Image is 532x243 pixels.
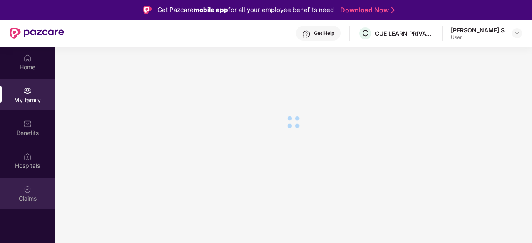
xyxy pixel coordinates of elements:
[340,6,392,15] a: Download Now
[391,6,395,15] img: Stroke
[451,26,505,34] div: [PERSON_NAME] S
[514,30,520,37] img: svg+xml;base64,PHN2ZyBpZD0iRHJvcGRvd24tMzJ4MzIiIHhtbG5zPSJodHRwOi8vd3d3LnczLm9yZy8yMDAwL3N2ZyIgd2...
[302,30,311,38] img: svg+xml;base64,PHN2ZyBpZD0iSGVscC0zMngzMiIgeG1sbnM9Imh0dHA6Ly93d3cudzMub3JnLzIwMDAvc3ZnIiB3aWR0aD...
[375,29,433,37] div: CUE LEARN PRIVATE LIMITED
[23,185,32,194] img: svg+xml;base64,PHN2ZyBpZD0iQ2xhaW0iIHhtbG5zPSJodHRwOi8vd3d3LnczLm9yZy8yMDAwL3N2ZyIgd2lkdGg9IjIwIi...
[194,6,228,14] strong: mobile app
[23,152,32,161] img: svg+xml;base64,PHN2ZyBpZD0iSG9zcGl0YWxzIiB4bWxucz0iaHR0cDovL3d3dy53My5vcmcvMjAwMC9zdmciIHdpZHRoPS...
[314,30,334,37] div: Get Help
[23,87,32,95] img: svg+xml;base64,PHN2ZyB3aWR0aD0iMjAiIGhlaWdodD0iMjAiIHZpZXdCb3g9IjAgMCAyMCAyMCIgZmlsbD0ibm9uZSIgeG...
[23,54,32,62] img: svg+xml;base64,PHN2ZyBpZD0iSG9tZSIgeG1sbnM9Imh0dHA6Ly93d3cudzMub3JnLzIwMDAvc3ZnIiB3aWR0aD0iMjAiIG...
[23,120,32,128] img: svg+xml;base64,PHN2ZyBpZD0iQmVuZWZpdHMiIHhtbG5zPSJodHRwOi8vd3d3LnczLm9yZy8yMDAwL3N2ZyIgd2lkdGg9Ij...
[10,28,64,39] img: New Pazcare Logo
[362,28,368,38] span: C
[143,6,152,14] img: Logo
[157,5,334,15] div: Get Pazcare for all your employee benefits need
[451,34,505,41] div: User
